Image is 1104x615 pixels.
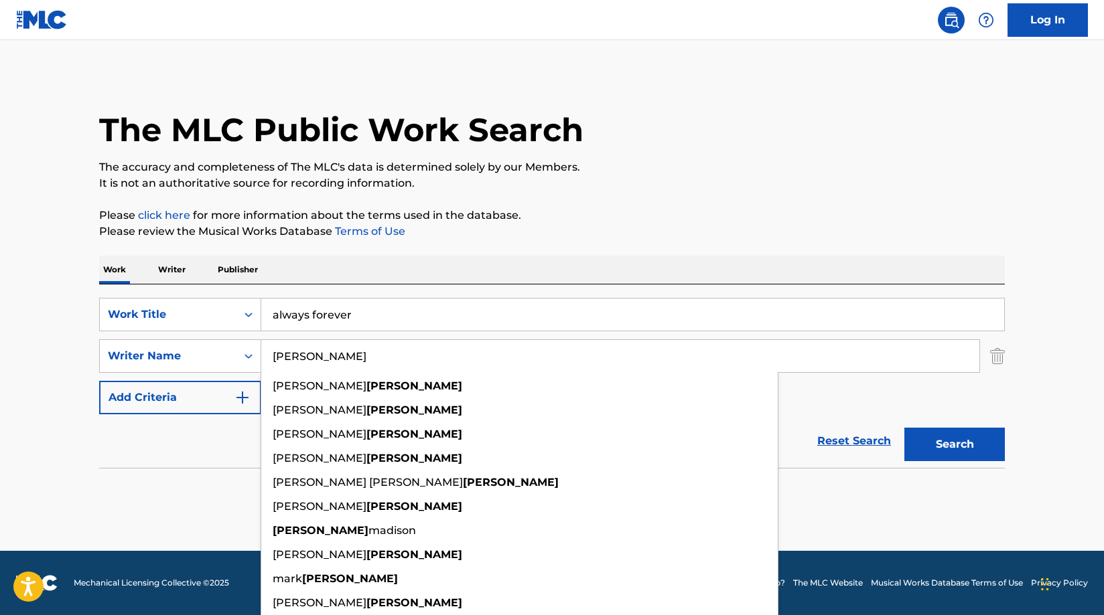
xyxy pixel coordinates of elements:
[99,298,1005,468] form: Search Form
[214,256,262,284] p: Publisher
[366,500,462,513] strong: [PERSON_NAME]
[99,207,1005,224] p: Please for more information about the terms used in the database.
[138,209,190,222] a: click here
[1008,3,1088,37] a: Log In
[74,577,229,589] span: Mechanical Licensing Collective © 2025
[273,452,366,464] span: [PERSON_NAME]
[273,404,366,416] span: [PERSON_NAME]
[273,524,368,537] strong: [PERSON_NAME]
[99,175,1005,191] p: It is not an authoritative source for recording information.
[273,596,366,609] span: [PERSON_NAME]
[99,224,1005,240] p: Please review the Musical Works Database
[943,12,959,28] img: search
[273,379,366,392] span: [PERSON_NAME]
[108,348,228,364] div: Writer Name
[99,110,583,150] h1: The MLC Public Work Search
[273,548,366,561] span: [PERSON_NAME]
[154,256,190,284] p: Writer
[793,577,863,589] a: The MLC Website
[366,596,462,609] strong: [PERSON_NAME]
[99,381,261,414] button: Add Criteria
[366,404,462,416] strong: [PERSON_NAME]
[16,575,58,591] img: logo
[978,12,994,28] img: help
[871,577,1023,589] a: Musical Works Database Terms of Use
[366,548,462,561] strong: [PERSON_NAME]
[16,10,68,29] img: MLC Logo
[368,524,416,537] span: madison
[366,428,462,440] strong: [PERSON_NAME]
[273,476,463,489] span: [PERSON_NAME] [PERSON_NAME]
[366,452,462,464] strong: [PERSON_NAME]
[99,159,1005,175] p: The accuracy and completeness of The MLC's data is determined solely by our Members.
[973,7,999,33] div: Help
[1031,577,1088,589] a: Privacy Policy
[302,572,398,585] strong: [PERSON_NAME]
[463,476,559,489] strong: [PERSON_NAME]
[811,426,898,456] a: Reset Search
[273,428,366,440] span: [PERSON_NAME]
[904,428,1005,461] button: Search
[99,256,130,284] p: Work
[366,379,462,392] strong: [PERSON_NAME]
[990,339,1005,373] img: Delete Criterion
[234,389,251,406] img: 9d2ae6d4665cec9f34b9.svg
[273,500,366,513] span: [PERSON_NAME]
[1041,564,1049,604] div: Drag
[108,306,228,323] div: Work Title
[1037,551,1104,615] iframe: Chat Widget
[938,7,965,33] a: Public Search
[273,572,302,585] span: mark
[332,225,405,238] a: Terms of Use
